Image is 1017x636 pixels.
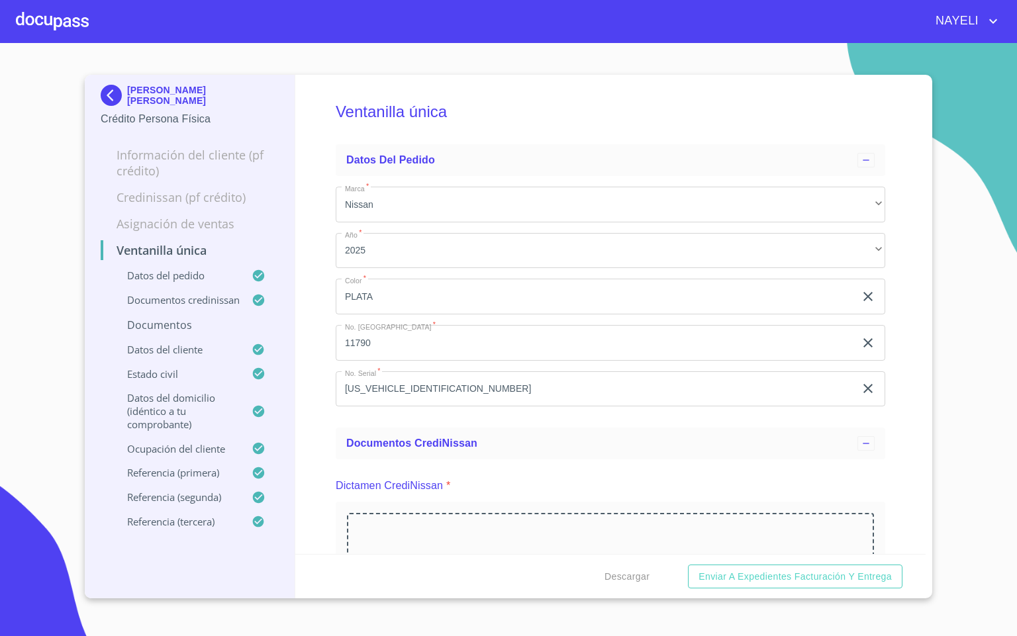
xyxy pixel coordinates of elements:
div: Nissan [336,187,885,222]
div: Documentos CrediNissan [336,428,885,459]
p: Datos del domicilio (idéntico a tu comprobante) [101,391,252,431]
button: clear input [860,381,876,396]
p: Credinissan (PF crédito) [101,189,279,205]
p: Crédito Persona Física [101,111,279,127]
span: Datos del pedido [346,154,435,165]
p: Referencia (primera) [101,466,252,479]
p: Ocupación del Cliente [101,442,252,455]
span: Descargar [605,568,650,585]
p: Documentos CrediNissan [101,293,252,306]
p: Ventanilla única [101,242,279,258]
div: [PERSON_NAME] [PERSON_NAME] [101,85,279,111]
p: Referencia (tercera) [101,515,252,528]
div: 2025 [336,233,885,269]
button: Descargar [599,565,655,589]
p: Datos del pedido [101,269,252,282]
p: Información del cliente (PF crédito) [101,147,279,179]
span: Enviar a Expedientes Facturación y Entrega [699,568,892,585]
h5: Ventanilla única [336,85,885,139]
div: Datos del pedido [336,144,885,176]
p: Datos del cliente [101,343,252,356]
button: clear input [860,335,876,351]
p: Asignación de Ventas [101,216,279,232]
p: Documentos [101,318,279,332]
button: account of current user [926,11,1001,32]
button: clear input [860,289,876,304]
span: NAYELI [926,11,985,32]
p: Estado Civil [101,367,252,381]
button: Enviar a Expedientes Facturación y Entrega [688,565,902,589]
p: [PERSON_NAME] [PERSON_NAME] [127,85,279,106]
img: Docupass spot blue [101,85,127,106]
p: Referencia (segunda) [101,490,252,504]
span: Documentos CrediNissan [346,437,477,449]
p: Dictamen CrediNissan [336,478,443,494]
